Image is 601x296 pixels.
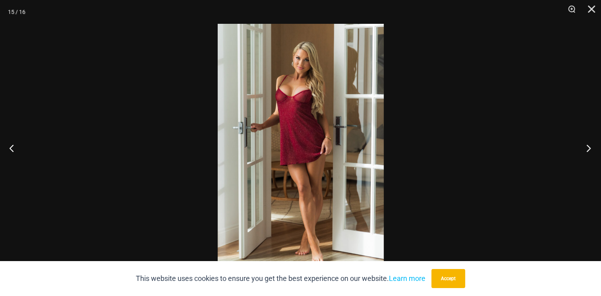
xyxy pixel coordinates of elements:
img: Guilty Pleasures Red 1260 Slip 01 [218,24,384,272]
button: Next [571,128,601,168]
p: This website uses cookies to ensure you get the best experience on our website. [136,273,425,284]
button: Accept [431,269,465,288]
a: Learn more [389,274,425,283]
div: 15 / 16 [8,6,25,18]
